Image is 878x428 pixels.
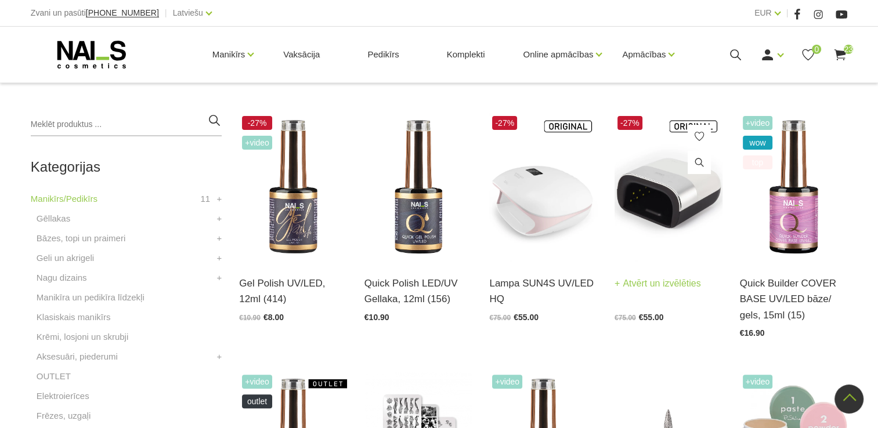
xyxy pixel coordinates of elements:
[200,192,210,206] span: 11
[216,271,222,285] a: +
[239,314,261,322] span: €10.90
[743,375,773,389] span: +Video
[358,27,408,82] a: Pedikīrs
[514,313,539,322] span: €55.00
[216,192,222,206] a: +
[242,116,272,130] span: -27%
[31,6,159,20] div: Zvani un pasūti
[37,251,94,265] a: Geli un akrigeli
[37,310,111,324] a: Klasiskais manikīrs
[239,275,347,307] a: Gel Polish UV/LED, 12ml (414)
[37,212,70,226] a: Gēllakas
[523,31,593,78] a: Online apmācības
[216,231,222,245] a: +
[801,48,815,62] a: 0
[274,27,329,82] a: Vaksācija
[242,375,272,389] span: +Video
[740,275,848,323] a: Quick Builder COVER BASE UV/LED bāze/ gels, 15ml (15)
[37,409,91,423] a: Frēzes, uzgaļi
[216,251,222,265] a: +
[743,136,773,150] span: wow
[364,275,472,307] a: Quick Polish LED/UV Gellaka, 12ml (156)
[844,45,853,54] span: 23
[165,6,167,20] span: |
[492,375,522,389] span: +Video
[740,328,765,338] span: €16.90
[786,6,789,20] span: |
[615,314,636,322] span: €75.00
[364,113,472,261] img: Ātri, ērti un vienkārši!Intensīvi pigmentēta gellaka, kas perfekti klājas arī vienā slānī, tādā v...
[489,314,511,322] span: €75.00
[31,192,97,206] a: Manikīrs/Pedikīrs
[615,275,701,292] a: Atvērt un izvēlēties
[743,155,773,169] span: top
[364,313,389,322] span: €10.90
[743,116,773,130] span: +Video
[86,9,159,17] a: [PHONE_NUMBER]
[615,113,722,261] img: Modelis: SUNUV 3Jauda: 48WViļņu garums: 365+405nmKalpošanas ilgums: 50000 HRSPogas vadība:10s/30s...
[37,231,125,245] a: Bāzes, topi un praimeri
[37,330,128,344] a: Krēmi, losjoni un skrubji
[833,48,847,62] a: 23
[242,136,272,150] span: +Video
[617,116,642,130] span: -27%
[239,113,347,261] img: Ilgnoturīga, intensīvi pigmentēta gellaka. Viegli klājas, lieliski žūst, nesaraujas, neatkāpjas n...
[812,45,821,54] span: 0
[242,394,272,408] span: OUTLET
[489,113,597,261] img: Tips:UV LAMPAZīmola nosaukums:SUNUVModeļa numurs: SUNUV4Profesionālā UV/Led lampa.Garantija: 1 ga...
[216,212,222,226] a: +
[37,389,89,403] a: Elektroierīces
[37,291,144,304] a: Manikīra un pedikīra līdzekļi
[639,313,664,322] span: €55.00
[492,116,517,130] span: -27%
[216,350,222,364] a: +
[212,31,245,78] a: Manikīrs
[489,275,597,307] a: Lampa SUN4S UV/LED HQ
[37,350,118,364] a: Aksesuāri, piederumi
[37,369,71,383] a: OUTLET
[754,6,772,20] a: EUR
[31,159,222,175] h2: Kategorijas
[622,31,666,78] a: Apmācības
[740,113,848,261] img: Šī brīža iemīlētākais produkts, kas nepieviļ nevienu meistaru.Perfektas noturības kamuflāžas bāze...
[438,27,494,82] a: Komplekti
[86,8,159,17] span: [PHONE_NUMBER]
[31,113,222,136] input: Meklēt produktus ...
[173,6,203,20] a: Latviešu
[263,313,284,322] span: €8.00
[37,271,87,285] a: Nagu dizains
